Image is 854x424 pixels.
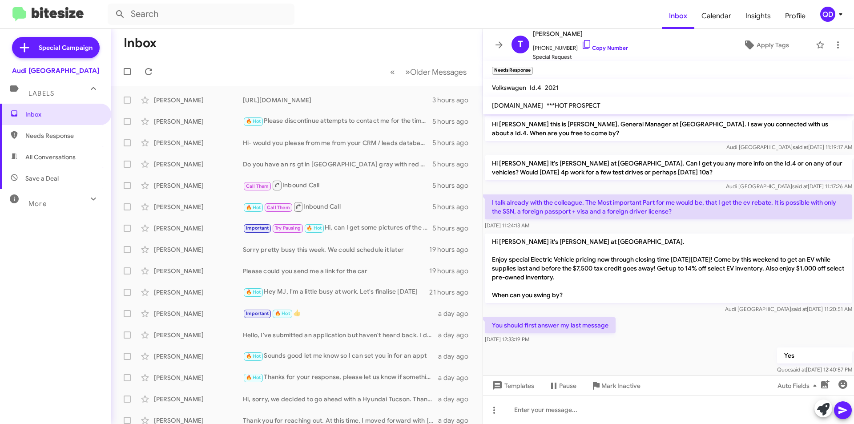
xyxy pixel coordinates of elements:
span: Call Them [267,205,290,210]
a: Copy Number [581,44,628,51]
span: Needs Response [25,131,101,140]
span: said at [790,366,806,373]
div: 19 hours ago [429,245,475,254]
span: Audi [GEOGRAPHIC_DATA] [DATE] 11:17:26 AM [726,183,852,190]
span: 🔥 Hot [306,225,322,231]
div: Sounds good let me know so I can set you in for an appt [243,351,438,361]
span: Audi [GEOGRAPHIC_DATA] [DATE] 11:20:51 AM [725,306,852,312]
button: Auto Fields [770,378,827,394]
div: 5 hours ago [432,138,475,147]
span: Special Campaign [39,43,93,52]
div: Do you have an rs gt in [GEOGRAPHIC_DATA] gray with red calipers? [243,160,432,169]
a: Profile [778,3,813,29]
span: [DOMAIN_NAME] [492,101,543,109]
button: Next [400,63,472,81]
div: [PERSON_NAME] [154,331,243,339]
span: Call Them [246,183,269,189]
span: T [518,37,523,52]
div: 👍 [243,308,438,319]
div: [PERSON_NAME] [154,117,243,126]
div: 19 hours ago [429,267,475,275]
span: 🔥 Hot [246,375,261,380]
button: Pause [541,378,584,394]
span: 🔥 Hot [246,353,261,359]
span: 2021 [545,84,559,92]
div: Inbound Call [243,201,432,212]
small: Needs Response [492,67,533,75]
div: Hi, sorry, we decided to go ahead with a Hyundai Tucson. Thank you for checking in [243,395,438,404]
p: Hi [PERSON_NAME] it's [PERSON_NAME] at [GEOGRAPHIC_DATA]. Enjoy special Electric Vehicle pricing ... [485,234,852,303]
div: [PERSON_NAME] [154,373,243,382]
div: a day ago [438,373,475,382]
div: a day ago [438,395,475,404]
div: [PERSON_NAME] [154,96,243,105]
a: Inbox [662,3,694,29]
div: Hey MJ, I'm a little busy at work. Let's finalise [DATE] [243,287,429,297]
span: More [28,200,47,208]
button: Previous [385,63,400,81]
a: Insights [738,3,778,29]
div: Please could you send me a link for the car [243,267,429,275]
span: Apply Tags [757,37,789,53]
p: Yes [777,347,852,363]
span: Id.4 [530,84,541,92]
div: QD [820,7,835,22]
div: a day ago [438,352,475,361]
div: Sorry pretty busy this week. We could schedule it later [243,245,429,254]
button: Templates [483,378,541,394]
div: 5 hours ago [432,224,475,233]
span: 🔥 Hot [246,289,261,295]
span: 🔥 Hot [246,205,261,210]
span: Inbox [25,110,101,119]
div: 5 hours ago [432,202,475,211]
span: Pause [559,378,576,394]
span: Important [246,225,269,231]
div: [PERSON_NAME] [154,224,243,233]
button: Apply Tags [720,37,811,53]
span: Templates [490,378,534,394]
div: a day ago [438,309,475,318]
p: You should first answer my last message [485,317,616,333]
span: [DATE] 11:24:13 AM [485,222,529,229]
div: [PERSON_NAME] [154,181,243,190]
span: 🔥 Hot [246,118,261,124]
div: [PERSON_NAME] [154,138,243,147]
div: Hi- would you please from me from your CRM / leads database? Thank you. [243,138,432,147]
span: Quoc [DATE] 12:40:57 PM [777,366,852,373]
div: Hi, can I get some pictures of the black Q8 sportback with tan seats? [243,223,432,233]
span: said at [791,306,807,312]
div: a day ago [438,331,475,339]
span: said at [792,183,808,190]
div: 5 hours ago [432,160,475,169]
div: [PERSON_NAME] [154,395,243,404]
span: Audi [GEOGRAPHIC_DATA] [DATE] 11:19:17 AM [726,144,852,150]
span: Try Pausing [275,225,301,231]
button: QD [813,7,844,22]
span: [PHONE_NUMBER] [533,39,628,52]
nav: Page navigation example [385,63,472,81]
div: 21 hours ago [429,288,475,297]
span: ***HOT PROSPECT [547,101,600,109]
span: 🔥 Hot [275,311,290,316]
div: Audi [GEOGRAPHIC_DATA] [12,66,99,75]
span: [DATE] 12:33:19 PM [485,336,529,343]
a: Special Campaign [12,37,100,58]
p: I talk already with the colleague. The Most important Part for me would be, that I get the ev reb... [485,194,852,219]
div: [PERSON_NAME] [154,160,243,169]
span: Save a Deal [25,174,59,183]
div: 3 hours ago [432,96,475,105]
span: Mark Inactive [601,378,640,394]
span: Auto Fields [777,378,820,394]
p: Hi [PERSON_NAME] it's [PERSON_NAME] at [GEOGRAPHIC_DATA]. Can I get you any more info on the Id.4... [485,155,852,180]
input: Search [108,4,294,25]
div: [PERSON_NAME] [154,352,243,361]
span: Important [246,311,269,316]
div: Inbound Call [243,180,432,191]
span: Older Messages [410,67,467,77]
div: [URL][DOMAIN_NAME] [243,96,432,105]
div: [PERSON_NAME] [154,288,243,297]
span: Labels [28,89,54,97]
div: 5 hours ago [432,117,475,126]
